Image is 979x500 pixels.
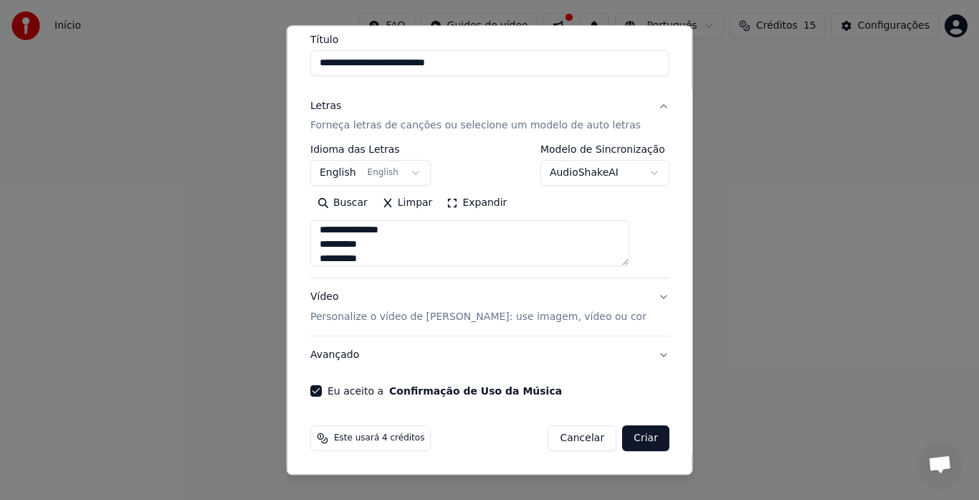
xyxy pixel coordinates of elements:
[310,145,431,155] label: Idioma das Letras
[310,311,646,325] p: Personalize o vídeo de [PERSON_NAME]: use imagem, vídeo ou cor
[310,337,669,374] button: Avançado
[310,145,669,278] div: LetrasForneça letras de canções ou selecione um modelo de auto letras
[310,119,641,133] p: Forneça letras de canções ou selecione um modelo de auto letras
[548,426,616,452] button: Cancelar
[310,99,341,113] div: Letras
[310,279,669,336] button: VídeoPersonalize o vídeo de [PERSON_NAME]: use imagem, vídeo ou cor
[334,433,424,445] span: Este usará 4 créditos
[439,192,514,215] button: Expandir
[310,192,375,215] button: Buscar
[328,387,562,397] label: Eu aceito a
[389,387,562,397] button: Eu aceito a
[310,88,669,145] button: LetrasForneça letras de canções ou selecione um modelo de auto letras
[540,145,669,155] label: Modelo de Sincronização
[310,291,646,325] div: Vídeo
[310,34,669,44] label: Título
[374,192,439,215] button: Limpar
[622,426,669,452] button: Criar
